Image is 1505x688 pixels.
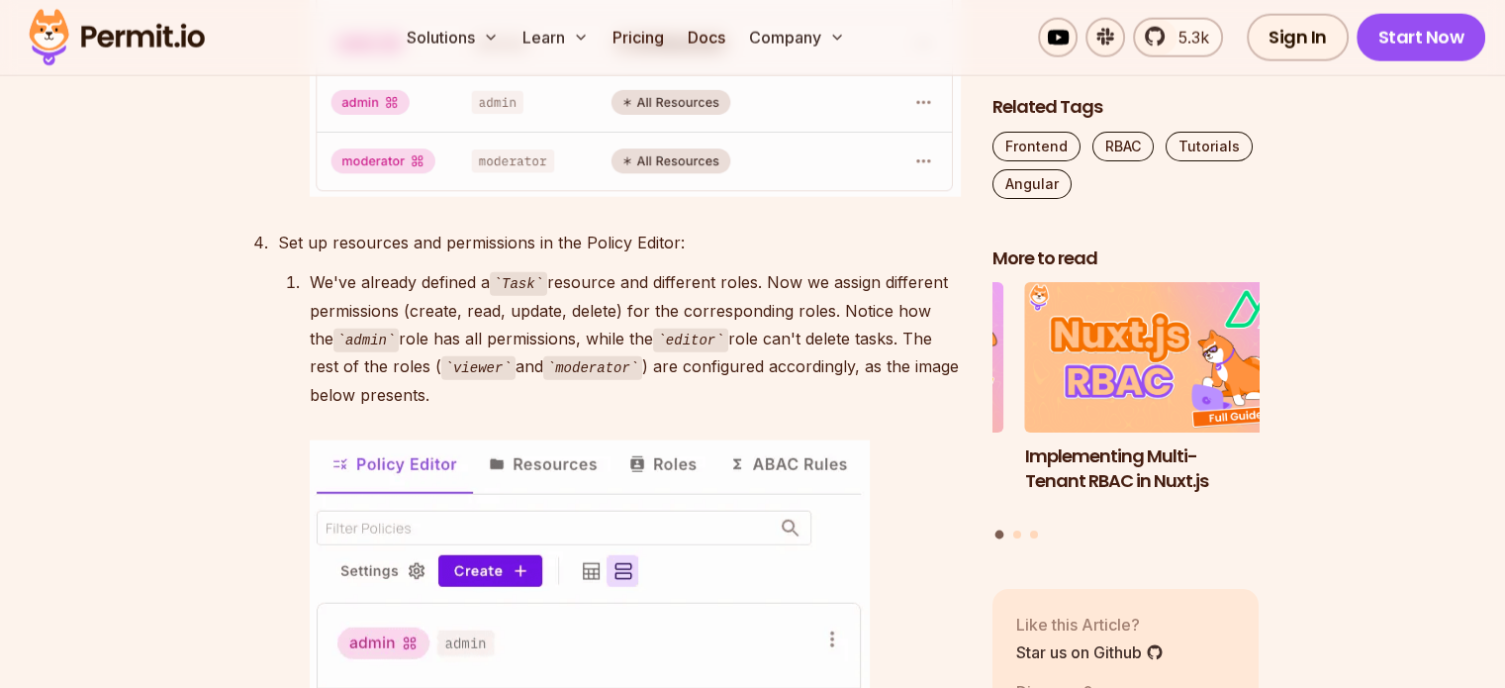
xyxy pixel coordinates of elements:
[605,18,672,57] a: Pricing
[992,169,1072,199] a: Angular
[1030,531,1038,539] button: Go to slide 3
[490,272,547,296] code: Task
[1016,613,1164,637] p: Like this Article?
[333,329,400,352] code: admin
[515,18,597,57] button: Learn
[1013,531,1021,539] button: Go to slide 2
[992,283,1260,542] div: Posts
[741,18,853,57] button: Company
[680,18,733,57] a: Docs
[736,283,1003,434] img: Policy-Based Access Control (PBAC) Isn’t as Great as You Think
[992,132,1081,161] a: Frontend
[1025,283,1292,434] img: Implementing Multi-Tenant RBAC in Nuxt.js
[1167,26,1209,49] span: 5.3k
[1025,283,1292,519] li: 1 of 3
[1092,132,1154,161] a: RBAC
[1247,14,1349,61] a: Sign In
[1025,444,1292,494] h3: Implementing Multi-Tenant RBAC in Nuxt.js
[736,283,1003,519] li: 3 of 3
[1016,640,1164,664] a: Star us on Github
[992,95,1260,120] h2: Related Tags
[441,356,516,380] code: viewer
[399,18,507,57] button: Solutions
[995,531,1004,540] button: Go to slide 1
[653,329,727,352] code: editor
[310,268,961,409] div: We've already defined a resource and different roles. Now we assign different permissions (create...
[1357,14,1486,61] a: Start Now
[278,229,961,256] div: Set up resources and permissions in the Policy Editor:
[1133,18,1223,57] a: 5.3k
[1166,132,1253,161] a: Tutorials
[992,246,1260,271] h2: More to read
[1025,283,1292,519] a: Implementing Multi-Tenant RBAC in Nuxt.jsImplementing Multi-Tenant RBAC in Nuxt.js
[543,356,642,380] code: moderator
[736,444,1003,518] h3: Policy-Based Access Control (PBAC) Isn’t as Great as You Think
[20,4,214,71] img: Permit logo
